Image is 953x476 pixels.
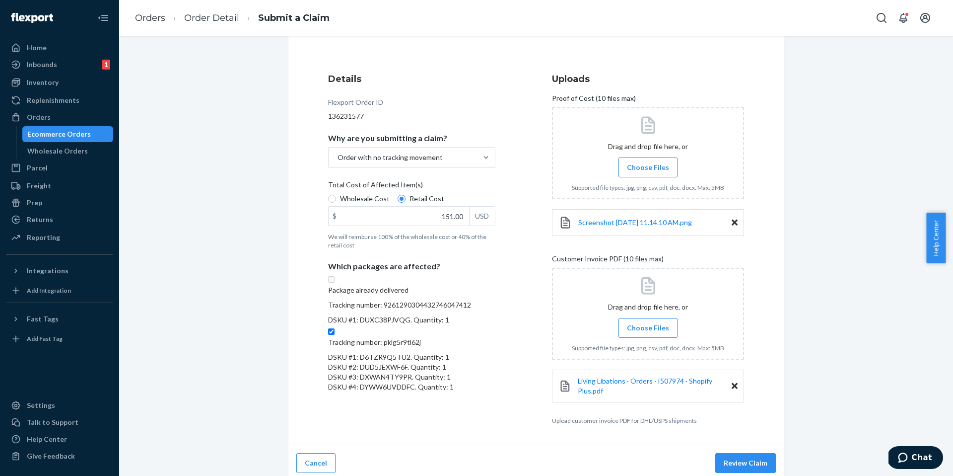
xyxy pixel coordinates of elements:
div: $ [329,207,340,226]
a: Add Integration [6,283,113,299]
button: Fast Tags [6,311,113,327]
button: Give Feedback [6,448,113,464]
div: Orders [27,112,51,122]
p: Why are you submitting a claim? [328,133,447,143]
div: Settings [27,400,55,410]
div: Home [27,43,47,53]
div: Returns [27,215,53,225]
a: Freight [6,178,113,194]
a: Living Libations · Orders · I507974 · Shopify Plus.pdf [578,376,732,396]
div: Help Center [27,434,67,444]
p: DSKU #2: DUD5JEXWF6F. Quantity: 1 [328,362,454,372]
div: Add Fast Tag [27,334,63,343]
span: Total Cost of Affected Item(s) [328,180,423,194]
a: Order Detail [184,12,239,23]
div: Talk to Support [27,417,78,427]
div: Inventory [27,78,59,87]
button: Talk to Support [6,414,113,430]
a: Returns [6,212,113,228]
a: Screenshot [DATE] 11.14.10 AM.png [578,218,692,228]
button: Integrations [6,263,113,279]
div: Replenishments [27,95,79,105]
a: Wholesale Orders [22,143,114,159]
span: Wholesale Cost [340,194,390,204]
p: We will reimburse 100% of the wholesale cost or 40% of the retail cost [328,233,495,249]
a: Replenishments [6,92,113,108]
button: Help Center [926,213,946,263]
input: Tracking number: pklg5r9tl62jDSKU #1: D6TZR9Q5TU2. Quantity: 1DSKU #2: DUD5JEXWF6F. Quantity: 1DS... [328,328,335,335]
a: Home [6,40,113,56]
span: Living Libations · Orders · I507974 · Shopify Plus.pdf [578,377,712,395]
span: Customer Invoice PDF (10 files max) [552,254,664,268]
div: Add Integration [27,286,71,295]
a: Orders [135,12,165,23]
a: Ecommerce Orders [22,126,114,142]
div: Give Feedback [27,451,75,461]
div: Inbounds [27,60,57,70]
ol: breadcrumbs [127,3,338,33]
div: Prep [27,198,42,208]
div: 136231577 [328,111,495,121]
button: Open account menu [915,8,935,28]
div: Fast Tags [27,314,59,324]
p: Upload customer invoice PDF for DHL/USPS shipments [552,416,744,425]
div: 1 [102,60,110,70]
p: DSKU #1: DUXC38PJVQG. Quantity: 1 [328,315,471,325]
span: Choose Files [627,323,669,333]
button: Close Navigation [93,8,113,28]
input: Package already deliveredTracking number: 9261290304432746047412DSKU #1: DUXC38PJVQG. Quantity: 1 [328,276,335,283]
div: Integrations [27,266,68,276]
p: Tracking number: pklg5r9tl62j [328,337,454,347]
span: Screenshot [DATE] 11.14.10 AM.png [578,218,692,227]
p: Which packages are affected? [328,261,440,271]
div: USD [469,207,495,226]
div: Order with no tracking movement [338,153,443,162]
button: Open notifications [893,8,913,28]
div: Reporting [27,233,60,242]
p: Tracking number: 9261290304432746047412 [328,300,471,310]
p: DSKU #3: DXWAN4TY9PR. Quantity: 1 [328,372,454,382]
a: Submit a Claim [258,12,330,23]
button: Cancel [296,453,336,473]
p: Package already delivered [328,285,471,295]
input: Wholesale Cost [328,195,336,203]
input: Retail Cost [398,195,406,203]
input: $USD [329,207,469,226]
a: Orders [6,109,113,125]
a: Inventory [6,75,113,90]
a: Prep [6,195,113,211]
a: Settings [6,397,113,413]
iframe: Opens a widget where you can chat to one of our agents [888,446,943,471]
img: Flexport logo [11,13,53,23]
span: Proof of Cost (10 files max) [552,93,636,107]
h3: Uploads [552,73,744,85]
a: Help Center [6,431,113,447]
div: Parcel [27,163,48,173]
a: Inbounds1 [6,57,113,73]
button: Review Claim [715,453,776,473]
button: Open Search Box [872,8,891,28]
a: Parcel [6,160,113,176]
div: Ecommerce Orders [27,129,91,139]
p: DSKU #1: D6TZR9Q5TU2. Quantity: 1 [328,352,454,362]
h3: Details [328,73,495,85]
div: Freight [27,181,51,191]
div: Flexport Order ID [328,97,383,111]
a: Reporting [6,230,113,245]
a: Add Fast Tag [6,331,113,347]
div: Wholesale Orders [27,146,88,156]
span: Retail Cost [409,194,444,204]
p: DSKU #4: DYWW6UVDDFC. Quantity: 1 [328,382,454,392]
span: Choose Files [627,162,669,172]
